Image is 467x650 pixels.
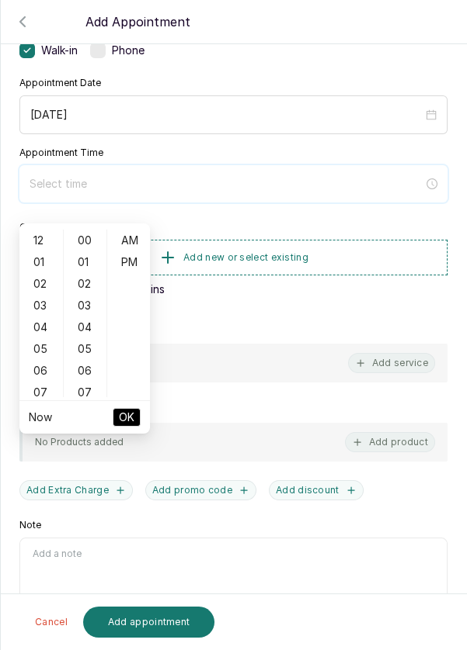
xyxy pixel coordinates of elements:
[19,221,51,233] label: Client
[19,519,41,531] label: Note
[19,147,103,159] label: Appointment Time
[348,353,435,373] button: Add service
[23,273,60,295] div: 02
[23,230,60,251] div: 12
[19,480,133,500] button: Add Extra Charge
[67,273,104,295] div: 02
[29,410,52,424] a: Now
[67,316,104,338] div: 04
[67,360,104,382] div: 06
[67,230,104,251] div: 00
[67,338,104,360] div: 05
[183,251,308,264] span: Add new or select existing
[30,106,423,123] input: Select date
[67,251,104,273] div: 01
[67,295,104,316] div: 03
[67,382,104,403] div: 07
[23,360,60,382] div: 06
[85,12,190,31] p: Add Appointment
[110,251,148,273] div: PM
[23,251,60,273] div: 01
[345,432,435,452] button: Add product
[269,480,364,500] button: Add discount
[145,480,256,500] button: Add promo code
[113,408,141,427] button: OK
[83,607,215,638] button: Add appointment
[26,607,77,638] button: Cancel
[35,436,124,448] p: No Products added
[19,240,448,275] button: Add new or select existing
[23,316,60,338] div: 04
[23,338,60,360] div: 05
[110,230,148,251] div: AM
[23,382,60,403] div: 07
[23,295,60,316] div: 03
[30,175,423,192] input: Select time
